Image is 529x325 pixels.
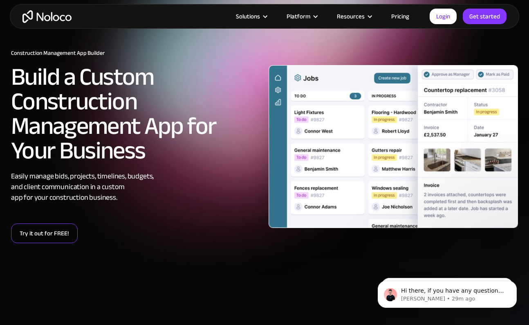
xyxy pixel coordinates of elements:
[430,9,457,24] a: Login
[276,11,327,22] div: Platform
[11,223,78,243] a: Try it out for FREE!
[226,11,276,22] div: Solutions
[11,171,260,203] div: Easily manage bids, projects, timelines, budgets, and client communication in a custom app for yo...
[236,11,260,22] div: Solutions
[11,50,260,56] h1: Construction Management App Builder
[287,11,310,22] div: Platform
[337,11,365,22] div: Resources
[463,9,507,24] a: Get started
[365,264,529,321] iframe: Intercom notifications message
[11,65,260,163] h2: Build a Custom Construction Management App for Your Business
[22,10,72,23] a: home
[381,11,419,22] a: Pricing
[327,11,381,22] div: Resources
